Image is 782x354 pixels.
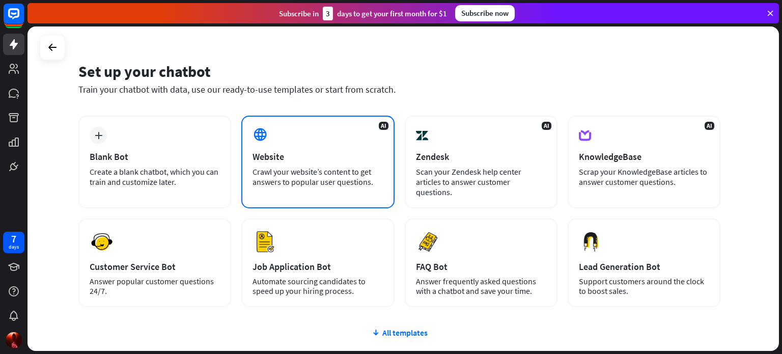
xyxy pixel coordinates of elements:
div: Train your chatbot with data, use our ready-to-use templates or start from scratch. [78,84,720,95]
button: Open LiveChat chat widget [8,4,39,35]
div: Support customers around the clock to boost sales. [579,277,709,296]
div: Scrap your KnowledgeBase articles to answer customer questions. [579,167,709,187]
div: Blank Bot [90,151,220,162]
div: Crawl your website’s content to get answers to popular user questions. [253,167,383,187]
div: Subscribe now [455,5,515,21]
div: KnowledgeBase [579,151,709,162]
span: AI [542,122,551,130]
div: Answer popular customer questions 24/7. [90,277,220,296]
span: AI [705,122,714,130]
span: AI [379,122,388,130]
div: Lead Generation Bot [579,261,709,273]
div: Set up your chatbot [78,62,720,81]
div: 7 [11,234,16,243]
div: Automate sourcing candidates to speed up your hiring process. [253,277,383,296]
div: FAQ Bot [416,261,546,273]
div: 3 [323,7,333,20]
div: Answer frequently asked questions with a chatbot and save your time. [416,277,546,296]
div: Job Application Bot [253,261,383,273]
div: Scan your Zendesk help center articles to answer customer questions. [416,167,546,197]
a: 7 days [3,232,24,253]
i: plus [95,132,102,139]
div: Customer Service Bot [90,261,220,273]
div: All templates [78,328,720,338]
div: Zendesk [416,151,546,162]
div: Create a blank chatbot, which you can train and customize later. [90,167,220,187]
div: days [9,243,19,251]
div: Website [253,151,383,162]
div: Subscribe in days to get your first month for $1 [279,7,447,20]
